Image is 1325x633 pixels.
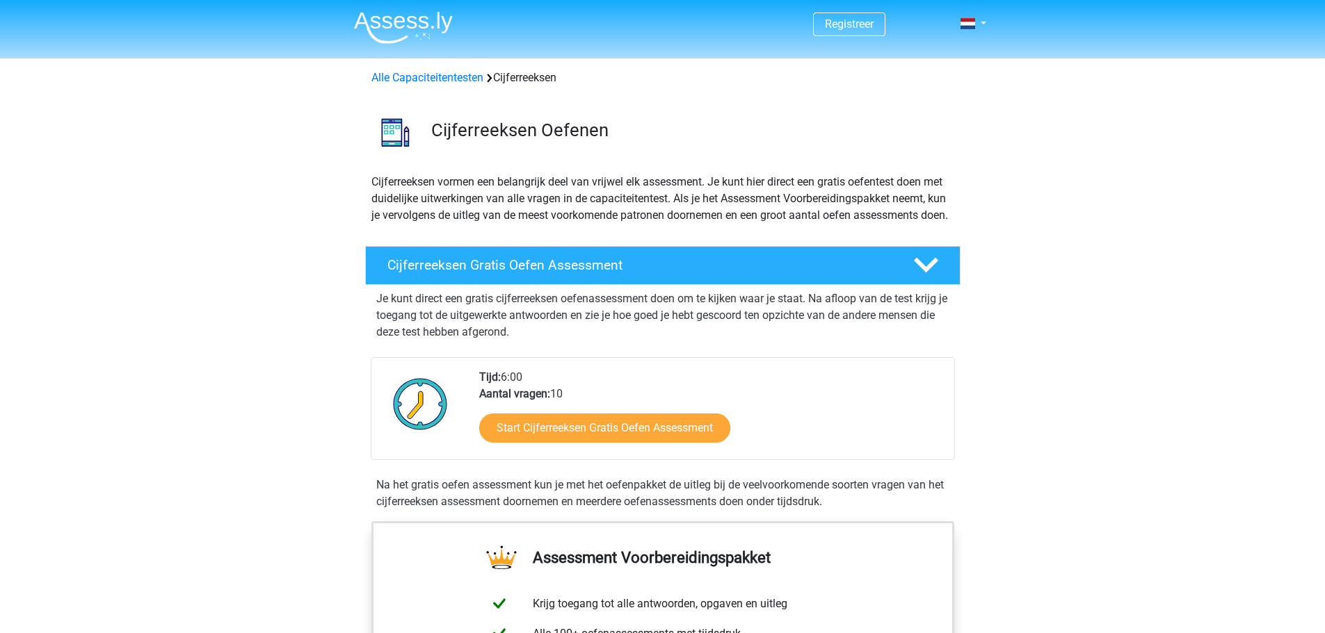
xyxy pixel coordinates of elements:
h3: Cijferreeksen Oefenen [431,120,949,141]
a: Start Cijferreeksen Gratis Oefen Assessment [479,413,730,443]
h4: Cijferreeksen Gratis Oefen Assessment [387,257,891,273]
p: Je kunt direct een gratis cijferreeksen oefenassessment doen om te kijken waar je staat. Na afloo... [376,290,949,340]
b: Aantal vragen: [479,387,550,400]
b: Tijd: [479,370,501,384]
div: Cijferreeksen [366,69,960,86]
a: Alle Capaciteitentesten [371,71,483,84]
div: 6:00 10 [469,369,954,459]
a: Registreer [825,17,874,31]
img: Assessly [354,11,453,44]
img: Klok [385,369,456,438]
img: cijferreeksen [366,103,425,162]
div: Na het gratis oefen assessment kun je met het oefenpakket de uitleg bij de veelvoorkomende soorte... [371,477,955,510]
p: Cijferreeksen vormen een belangrijk deel van vrijwel elk assessment. Je kunt hier direct een grat... [371,174,954,224]
a: Cijferreeksen Gratis Oefen Assessment [360,246,966,285]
